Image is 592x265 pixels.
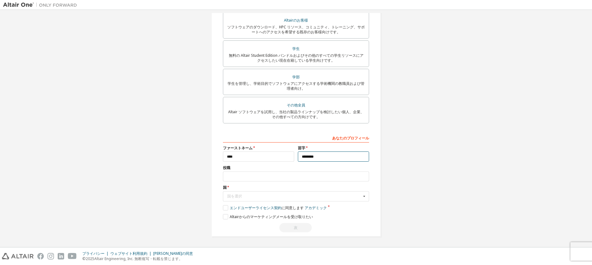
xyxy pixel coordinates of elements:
[229,53,364,63] font: 無料の Altair Student Edition バンドルおよびその他のすべての学生リソースにアクセスしたい現在在籍している学生向けです。
[228,109,364,119] font: Altair ソフトウェアを試用し、当社の製品ラインナップを検討したい個人、企業、その他すべての方向けです。
[228,81,364,91] font: 学生を管理し、学術目的でソフトウェアにアクセスする学術機関の教職員および管理者向け。
[2,253,34,259] img: altair_logo.svg
[287,102,305,108] font: その他全員
[298,145,305,151] font: 苗字
[332,135,369,141] font: あなたのプロフィール
[292,74,300,80] font: 学部
[227,24,365,35] font: ソフトウェアのダウンロード、HPC リソース、コミュニティ、トレーニング、サポートへのアクセスを希望する既存のお客様向けです。
[58,253,64,259] img: linkedin.svg
[68,253,77,259] img: youtube.svg
[227,193,242,199] font: 国を選択
[223,185,227,190] font: 国
[284,18,308,23] font: Altairのお客様
[110,251,147,256] font: ウェブサイト利用規約
[305,205,327,210] font: アカデミック
[47,253,54,259] img: instagram.svg
[223,165,230,170] font: 役職
[230,205,282,210] font: エンドユーザーライセンス契約
[223,145,253,151] font: ファーストネーム
[82,251,105,256] font: プライバシー
[292,46,300,51] font: 学生
[86,256,94,261] font: 2025
[82,256,86,261] font: ©
[37,253,44,259] img: facebook.svg
[94,256,183,261] font: Altair Engineering, Inc. 無断複写・転載を禁じます。
[282,205,304,210] font: に同意します
[230,214,313,219] font: Altairからのマ​​ーケティングメールを受け取りたい
[153,251,193,256] font: [PERSON_NAME]の同意
[223,223,369,232] div: Read and acccept EULA to continue
[3,2,80,8] img: アルタイルワン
